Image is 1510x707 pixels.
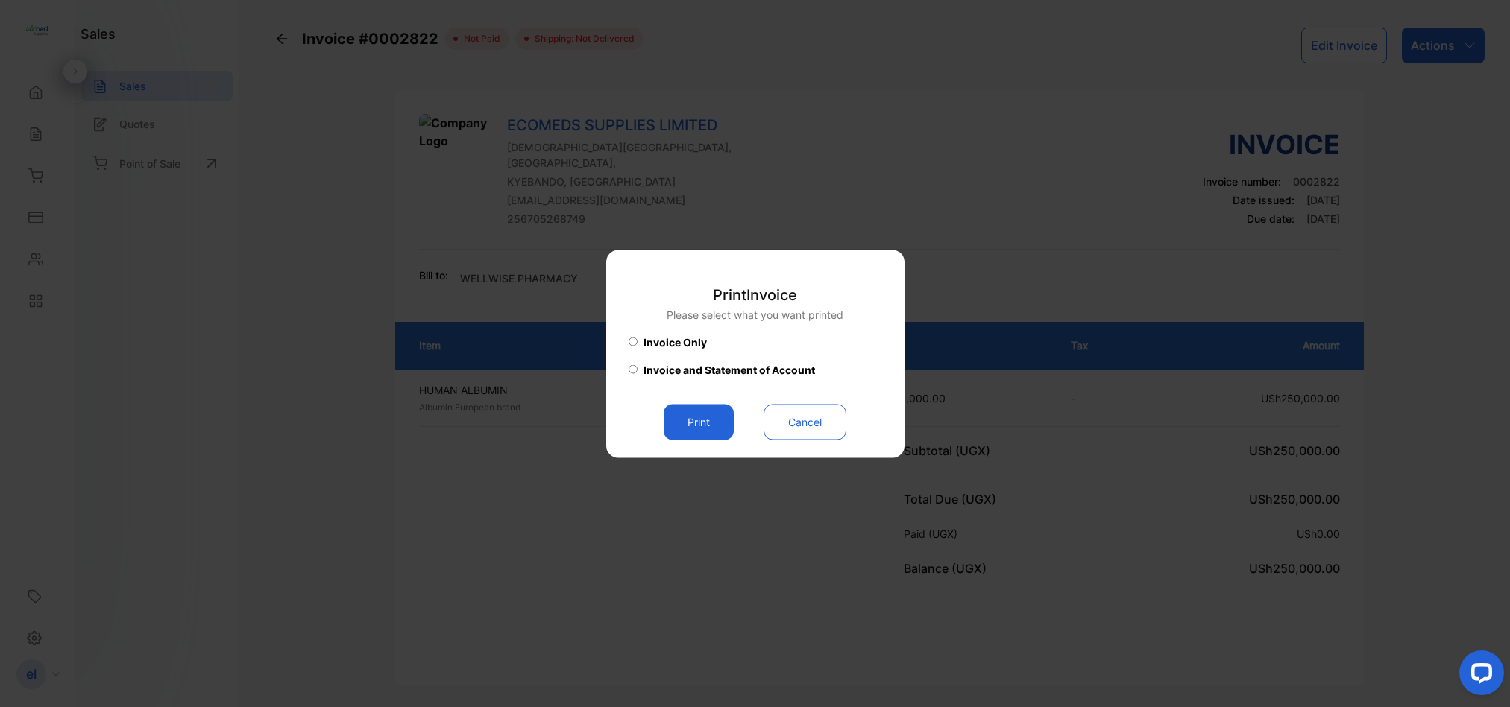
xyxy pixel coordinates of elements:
[644,361,815,377] span: Invoice and Statement of Account
[764,404,846,440] button: Cancel
[667,306,843,322] p: Please select what you want printed
[1447,644,1510,707] iframe: LiveChat chat widget
[664,404,734,440] button: Print
[644,334,707,349] span: Invoice Only
[667,283,843,305] p: Print Invoice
